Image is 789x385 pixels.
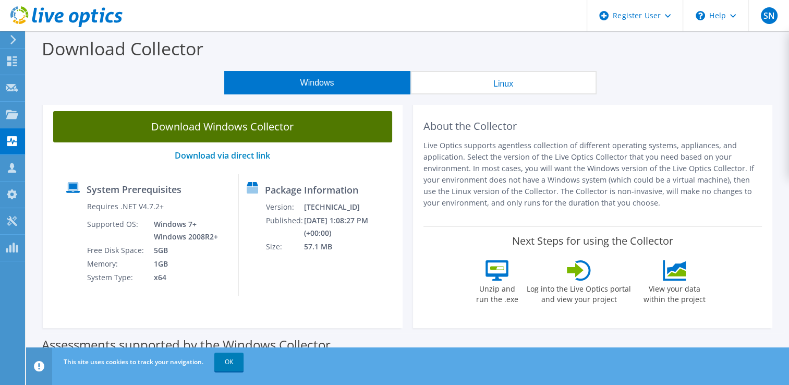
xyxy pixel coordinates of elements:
[512,235,673,247] label: Next Steps for using the Collector
[224,71,410,94] button: Windows
[42,340,331,350] label: Assessments supported by the Windows Collector
[265,200,304,214] td: Version:
[87,271,146,284] td: System Type:
[175,150,270,161] a: Download via direct link
[214,353,244,371] a: OK
[473,281,521,305] label: Unzip and run the .exe
[146,218,220,244] td: Windows 7+ Windows 2008R2+
[696,11,705,20] svg: \n
[87,244,146,257] td: Free Disk Space:
[146,257,220,271] td: 1GB
[53,111,392,142] a: Download Windows Collector
[304,200,397,214] td: [TECHNICAL_ID]
[87,184,181,195] label: System Prerequisites
[265,214,304,240] td: Published:
[87,201,164,212] label: Requires .NET V4.7.2+
[146,271,220,284] td: x64
[265,185,358,195] label: Package Information
[410,71,597,94] button: Linux
[304,214,397,240] td: [DATE] 1:08:27 PM (+00:00)
[637,281,712,305] label: View your data within the project
[87,218,146,244] td: Supported OS:
[42,37,203,61] label: Download Collector
[146,244,220,257] td: 5GB
[423,120,762,133] h2: About the Collector
[526,281,632,305] label: Log into the Live Optics portal and view your project
[87,257,146,271] td: Memory:
[64,357,203,366] span: This site uses cookies to track your navigation.
[265,240,304,254] td: Size:
[304,240,397,254] td: 57.1 MB
[761,7,778,24] span: SN
[423,140,762,209] p: Live Optics supports agentless collection of different operating systems, appliances, and applica...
